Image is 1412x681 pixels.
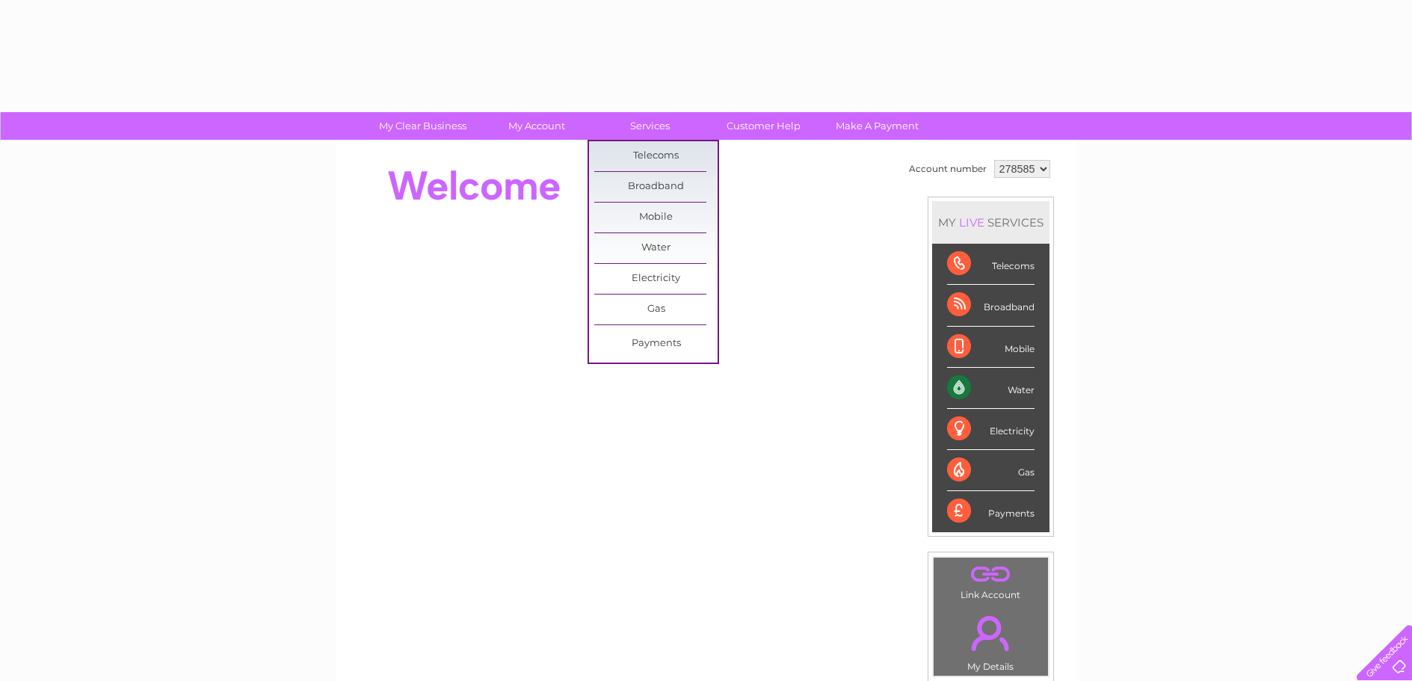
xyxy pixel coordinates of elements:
div: Broadband [947,285,1035,326]
td: Account number [905,156,990,182]
a: Water [594,233,718,263]
div: Mobile [947,327,1035,368]
a: Payments [594,329,718,359]
div: LIVE [956,215,987,229]
td: Link Account [933,557,1049,604]
a: . [937,607,1044,659]
a: Mobile [594,203,718,232]
a: My Clear Business [361,112,484,140]
td: My Details [933,603,1049,677]
a: Customer Help [702,112,825,140]
a: Make A Payment [816,112,939,140]
a: Telecoms [594,141,718,171]
div: Gas [947,450,1035,491]
a: . [937,561,1044,588]
a: Broadband [594,172,718,202]
a: Electricity [594,264,718,294]
div: MY SERVICES [932,201,1049,244]
div: Telecoms [947,244,1035,285]
a: My Account [475,112,598,140]
a: Services [588,112,712,140]
div: Electricity [947,409,1035,450]
a: Gas [594,295,718,324]
div: Payments [947,491,1035,531]
div: Water [947,368,1035,409]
